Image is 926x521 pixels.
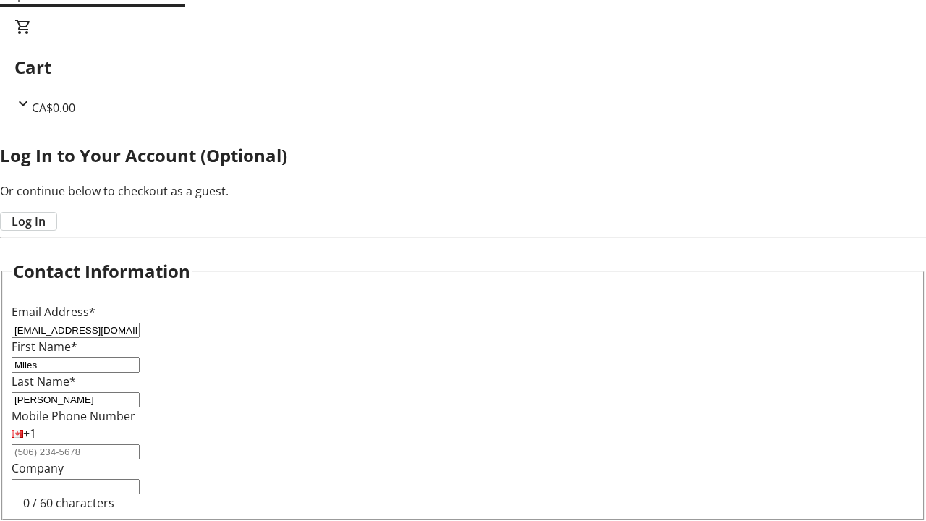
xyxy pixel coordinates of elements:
span: CA$0.00 [32,100,75,116]
label: Last Name* [12,373,76,389]
label: Company [12,460,64,476]
tr-character-limit: 0 / 60 characters [23,495,114,511]
span: Log In [12,213,46,230]
input: (506) 234-5678 [12,444,140,459]
label: First Name* [12,339,77,355]
label: Email Address* [12,304,95,320]
div: CartCA$0.00 [14,18,912,117]
h2: Cart [14,54,912,80]
h2: Contact Information [13,258,190,284]
label: Mobile Phone Number [12,408,135,424]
